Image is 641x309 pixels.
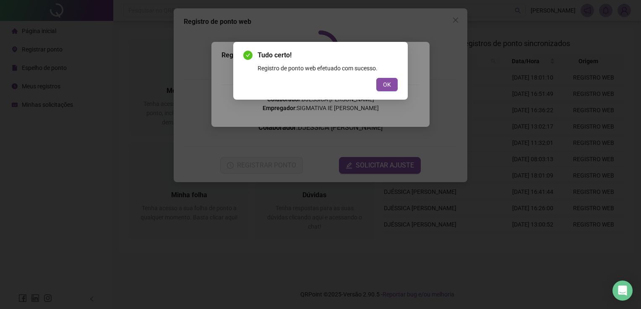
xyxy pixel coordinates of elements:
div: Registro de ponto web efetuado com sucesso. [258,64,398,73]
button: OK [376,78,398,91]
div: Open Intercom Messenger [612,281,633,301]
span: Tudo certo! [258,50,398,60]
span: check-circle [243,51,253,60]
span: OK [383,80,391,89]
